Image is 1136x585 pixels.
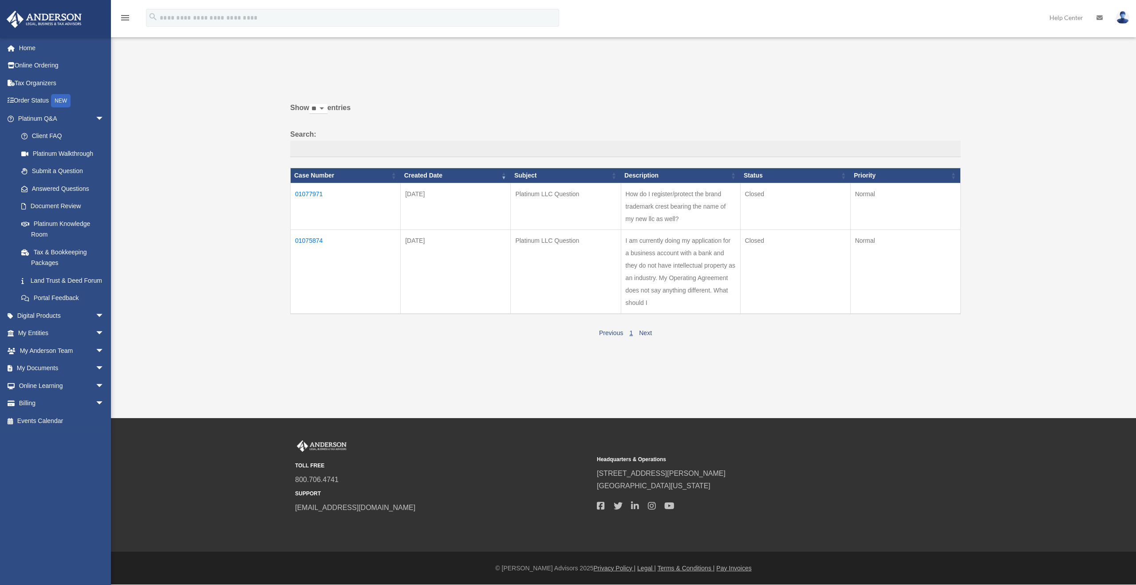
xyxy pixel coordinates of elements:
[6,342,118,360] a: My Anderson Teamarrow_drop_down
[597,455,892,464] small: Headquarters & Operations
[12,145,113,162] a: Platinum Walkthrough
[511,230,621,314] td: Platinum LLC Question
[291,168,401,183] th: Case Number: activate to sort column ascending
[599,329,623,336] a: Previous
[291,230,401,314] td: 01075874
[95,377,113,395] span: arrow_drop_down
[12,127,113,145] a: Client FAQ
[850,183,960,230] td: Normal
[740,168,850,183] th: Status: activate to sort column ascending
[594,565,636,572] a: Privacy Policy |
[6,74,118,92] a: Tax Organizers
[309,104,327,114] select: Showentries
[6,307,118,324] a: Digital Productsarrow_drop_down
[95,110,113,128] span: arrow_drop_down
[295,489,591,498] small: SUPPORT
[6,395,118,412] a: Billingarrow_drop_down
[4,11,84,28] img: Anderson Advisors Platinum Portal
[511,183,621,230] td: Platinum LLC Question
[120,12,130,23] i: menu
[621,230,740,314] td: I am currently doing my application for a business account with a bank and they do not have intel...
[639,329,652,336] a: Next
[12,215,113,243] a: Platinum Knowledge Room
[95,395,113,413] span: arrow_drop_down
[295,440,348,452] img: Anderson Advisors Platinum Portal
[12,289,113,307] a: Portal Feedback
[716,565,751,572] a: Pay Invoices
[148,12,158,22] i: search
[6,57,118,75] a: Online Ordering
[629,329,633,336] a: 1
[95,360,113,378] span: arrow_drop_down
[290,128,961,158] label: Search:
[12,198,113,215] a: Document Review
[290,102,961,123] label: Show entries
[6,412,118,430] a: Events Calendar
[850,168,960,183] th: Priority: activate to sort column ascending
[401,230,511,314] td: [DATE]
[401,183,511,230] td: [DATE]
[12,243,113,272] a: Tax & Bookkeeping Packages
[637,565,656,572] a: Legal |
[6,360,118,377] a: My Documentsarrow_drop_down
[295,504,415,511] a: [EMAIL_ADDRESS][DOMAIN_NAME]
[12,272,113,289] a: Land Trust & Deed Forum
[658,565,715,572] a: Terms & Conditions |
[401,168,511,183] th: Created Date: activate to sort column ascending
[621,183,740,230] td: How do I register/protect the brand trademark crest bearing the name of my new llc as well?
[6,377,118,395] a: Online Learningarrow_drop_down
[850,230,960,314] td: Normal
[295,461,591,470] small: TOLL FREE
[6,39,118,57] a: Home
[95,307,113,325] span: arrow_drop_down
[6,110,113,127] a: Platinum Q&Aarrow_drop_down
[291,183,401,230] td: 01077971
[290,141,961,158] input: Search:
[6,324,118,342] a: My Entitiesarrow_drop_down
[95,324,113,343] span: arrow_drop_down
[95,342,113,360] span: arrow_drop_down
[12,162,113,180] a: Submit a Question
[740,183,850,230] td: Closed
[120,16,130,23] a: menu
[621,168,740,183] th: Description: activate to sort column ascending
[740,230,850,314] td: Closed
[6,92,118,110] a: Order StatusNEW
[111,563,1136,574] div: © [PERSON_NAME] Advisors 2025
[597,470,726,477] a: [STREET_ADDRESS][PERSON_NAME]
[51,94,71,107] div: NEW
[511,168,621,183] th: Subject: activate to sort column ascending
[597,482,710,490] a: [GEOGRAPHIC_DATA][US_STATE]
[1116,11,1129,24] img: User Pic
[295,476,339,483] a: 800.706.4741
[12,180,109,198] a: Answered Questions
